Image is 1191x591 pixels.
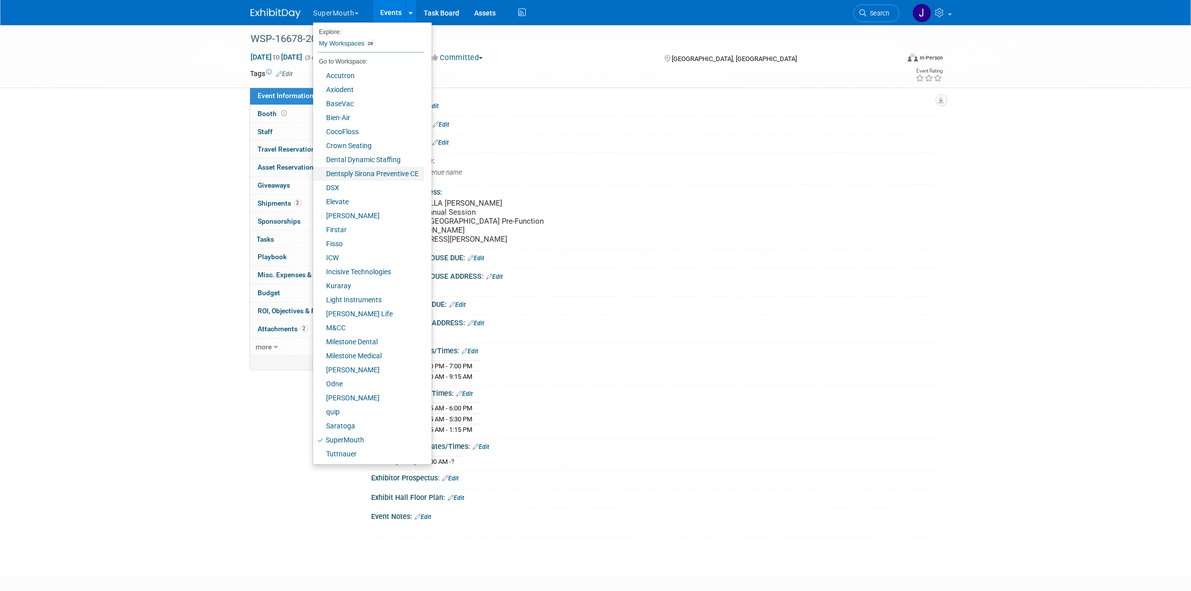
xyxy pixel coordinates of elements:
[258,92,314,100] span: Event Information
[313,223,424,237] a: Firstar
[257,235,275,243] span: Tasks
[250,320,354,338] a: Attachments2
[313,83,424,97] a: Axiodent
[313,321,424,335] a: M&CC
[422,404,473,412] span: 7:45 AM - 6:00 PM
[452,458,455,465] span: ?
[258,199,302,207] span: Shipments
[365,40,376,48] span: 28
[422,415,473,423] span: 7:45 AM - 5:30 PM
[251,69,293,79] td: Tags
[305,55,326,61] span: (3 days)
[372,250,941,263] div: ADVANCE WAREHOUSE DUE:
[415,513,432,520] a: Edit
[280,110,289,117] span: Booth not reserved yet
[443,475,459,482] a: Edit
[912,4,931,23] img: Justin Newborn
[313,195,424,209] a: Elevate
[468,320,485,327] a: Edit
[422,373,473,380] span: 7:00 AM - 9:15 AM
[258,271,336,279] span: Misc. Expenses & Credits
[313,363,424,377] a: [PERSON_NAME]
[473,443,490,450] a: Edit
[258,128,273,136] span: Staff
[867,10,890,17] span: Search
[468,255,485,262] a: Edit
[294,199,302,207] span: 2
[372,386,941,399] div: Exhibit Hall Dates/Times:
[313,139,424,153] a: Crown Seating
[256,343,272,351] span: more
[372,98,941,111] div: Event Website:
[450,301,466,308] a: Edit
[250,338,354,356] a: more
[427,53,487,63] button: Committed
[258,145,319,153] span: Travel Reservations
[313,349,424,363] a: Milestone Medical
[313,55,424,68] li: Go to Workspace:
[372,439,941,452] div: Booth Dismantle Dates/Times:
[462,348,479,355] a: Edit
[919,54,943,62] div: In-Person
[383,199,598,244] pre: HILTON LA JOLLA [PERSON_NAME] WSP/AMED Annual Session Supermouth /[GEOGRAPHIC_DATA] Pre-Function ...
[372,117,941,130] div: Exhibitor Website:
[372,153,941,166] div: Event Venue Name:
[251,53,303,62] span: [DATE] [DATE]
[313,251,424,265] a: ICW
[313,125,424,139] a: CocoFloss
[250,266,354,284] a: Misc. Expenses & Credits
[372,185,941,197] div: Event Venue Address:
[250,105,354,123] a: Booth
[313,69,424,83] a: Accutron
[372,269,941,282] div: ADVANCE WAREHOUSE ADDRESS:
[250,123,354,141] a: Staff
[313,237,424,251] a: Fisso
[250,213,354,230] a: Sponsorships
[250,87,354,105] a: Event Information
[250,231,354,248] a: Tasks
[372,490,941,503] div: Exhibit Hall Floor Plan:
[258,307,325,315] span: ROI, Objectives & ROO
[313,405,424,419] a: quip
[422,426,473,433] span: 7:45 AM - 1:15 PM
[258,110,289,118] span: Booth
[853,5,899,22] a: Search
[250,195,354,212] a: Shipments2
[372,509,941,522] div: Event Notes:
[250,248,354,266] a: Playbook
[250,177,354,194] a: Giveaways
[313,419,424,433] a: Saratoga
[313,181,424,195] a: DSX
[915,69,942,74] div: Event Rating
[487,273,503,280] a: Edit
[313,111,424,125] a: Bien-Air
[258,217,301,225] span: Sponsorships
[277,71,293,78] a: Edit
[423,103,439,110] a: Edit
[448,494,465,501] a: Edit
[372,470,941,483] div: Exhibitor Prospectus:
[313,279,424,293] a: Kuraray
[422,362,473,370] span: 4:00 PM - 7:00 PM
[301,325,308,332] span: 2
[313,377,424,391] a: Odne
[313,265,424,279] a: Incisive Technologies
[422,458,455,465] span: 11:00 AM -
[313,335,424,349] a: Milestone Dental
[313,447,424,461] a: Tuttnauer
[250,159,354,176] a: Asset Reservations7
[250,302,354,320] a: ROI, Objectives & ROO
[258,253,287,261] span: Playbook
[258,325,308,333] span: Attachments
[433,121,450,128] a: Edit
[313,97,424,111] a: BaseVac
[372,315,941,328] div: DIRECT SHIPPING ADDRESS:
[672,55,797,63] span: [GEOGRAPHIC_DATA], [GEOGRAPHIC_DATA]
[457,390,473,397] a: Edit
[272,53,282,61] span: to
[258,181,291,189] span: Giveaways
[313,209,424,223] a: [PERSON_NAME]
[372,343,941,356] div: Booth Set-up Dates/Times:
[313,391,424,405] a: [PERSON_NAME]
[313,26,424,35] li: Explore:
